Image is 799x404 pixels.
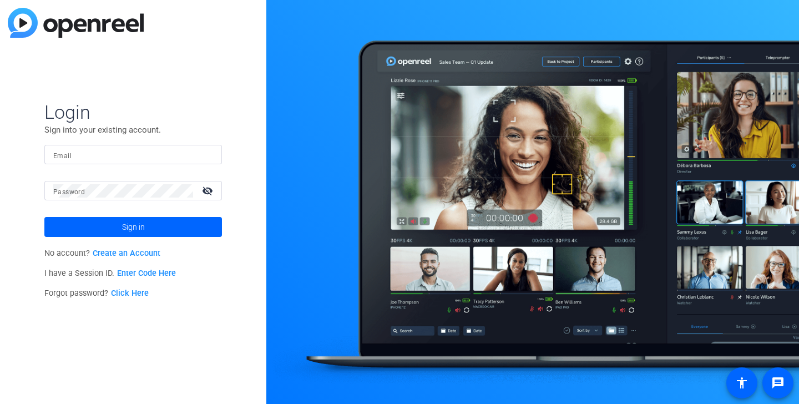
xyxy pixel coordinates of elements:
mat-label: Password [53,188,85,196]
a: Enter Code Here [117,269,176,278]
a: Click Here [111,289,149,298]
input: Enter Email Address [53,148,213,161]
button: Sign in [44,217,222,237]
mat-icon: accessibility [735,376,749,390]
span: Sign in [122,213,145,241]
span: I have a Session ID. [44,269,176,278]
span: Login [44,100,222,124]
p: Sign into your existing account. [44,124,222,136]
mat-label: Email [53,152,72,160]
mat-icon: visibility_off [195,183,222,199]
mat-icon: message [771,376,785,390]
span: Forgot password? [44,289,149,298]
img: blue-gradient.svg [8,8,144,38]
span: No account? [44,249,160,258]
a: Create an Account [93,249,160,258]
